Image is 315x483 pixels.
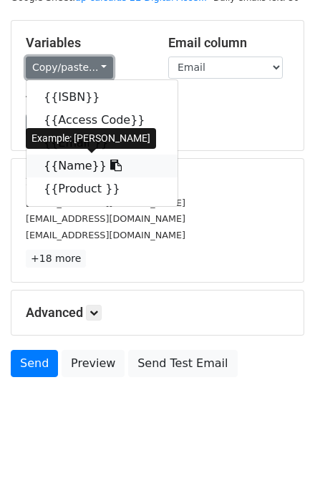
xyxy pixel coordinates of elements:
a: Copy/paste... [26,57,113,79]
a: Send [11,350,58,377]
a: {{Product }} [26,177,178,200]
div: Example: [PERSON_NAME] [26,128,156,149]
a: {{Access Code}} [26,109,178,132]
small: [EMAIL_ADDRESS][DOMAIN_NAME] [26,230,185,240]
a: Send Test Email [128,350,237,377]
a: {{Name}} [26,155,178,177]
a: {{ISBN}} [26,86,178,109]
h5: Email column [168,35,289,51]
iframe: Chat Widget [243,414,315,483]
a: Preview [62,350,125,377]
h5: Variables [26,35,147,51]
small: [EMAIL_ADDRESS][DOMAIN_NAME] [26,213,185,224]
h5: Advanced [26,305,289,321]
small: [EMAIL_ADDRESS][DOMAIN_NAME] [26,197,185,208]
a: +18 more [26,250,86,268]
